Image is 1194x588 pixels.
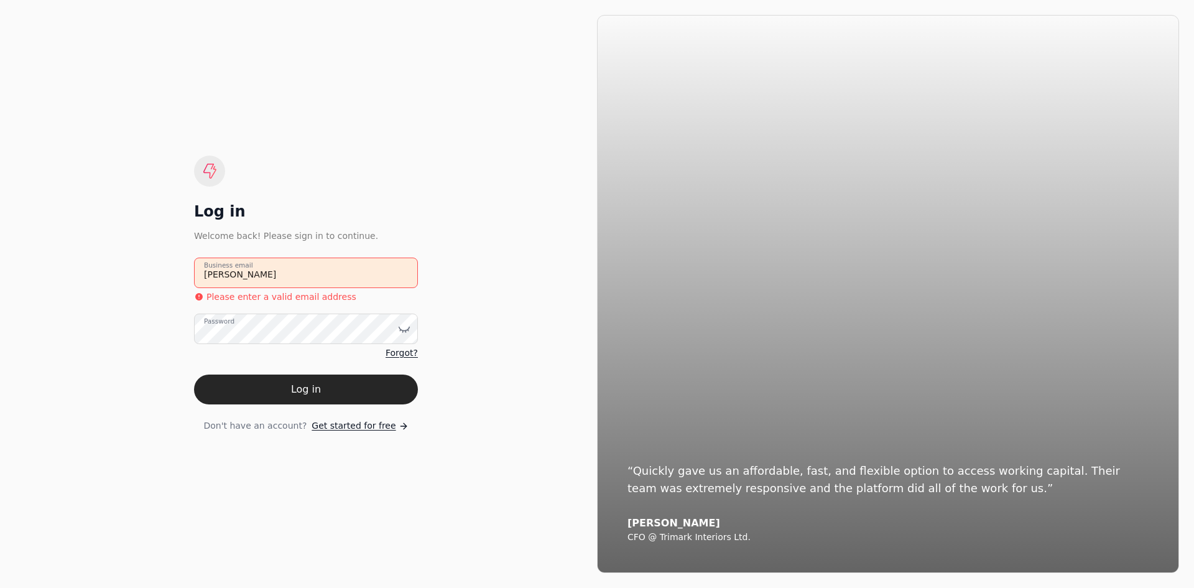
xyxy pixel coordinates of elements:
[627,462,1149,497] div: “Quickly gave us an affordable, fast, and flexible option to access working capital. Their team w...
[203,419,307,432] span: Don't have an account?
[627,517,1149,530] div: [PERSON_NAME]
[386,347,418,360] a: Forgot?
[627,532,1149,543] div: CFO @ Trimark Interiors Ltd.
[194,202,418,222] div: Log in
[204,261,253,271] label: Business email
[204,317,234,327] label: Password
[194,229,418,243] div: Welcome back! Please sign in to continue.
[312,419,408,432] a: Get started for free
[312,419,396,432] span: Get started for free
[194,375,418,404] button: Log in
[206,291,356,304] p: Please enter a valid email address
